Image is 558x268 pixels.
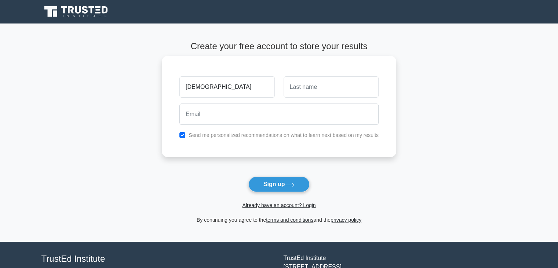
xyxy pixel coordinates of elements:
input: Email [179,104,379,125]
a: privacy policy [331,217,361,223]
div: By continuing you agree to the and the [157,216,401,224]
h4: Create your free account to store your results [162,41,396,52]
button: Sign up [248,177,310,192]
input: Last name [284,76,379,98]
label: Send me personalized recommendations on what to learn next based on my results [189,132,379,138]
a: Already have an account? Login [242,202,316,208]
a: terms and conditions [266,217,313,223]
input: First name [179,76,274,98]
h4: TrustEd Institute [41,254,275,264]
